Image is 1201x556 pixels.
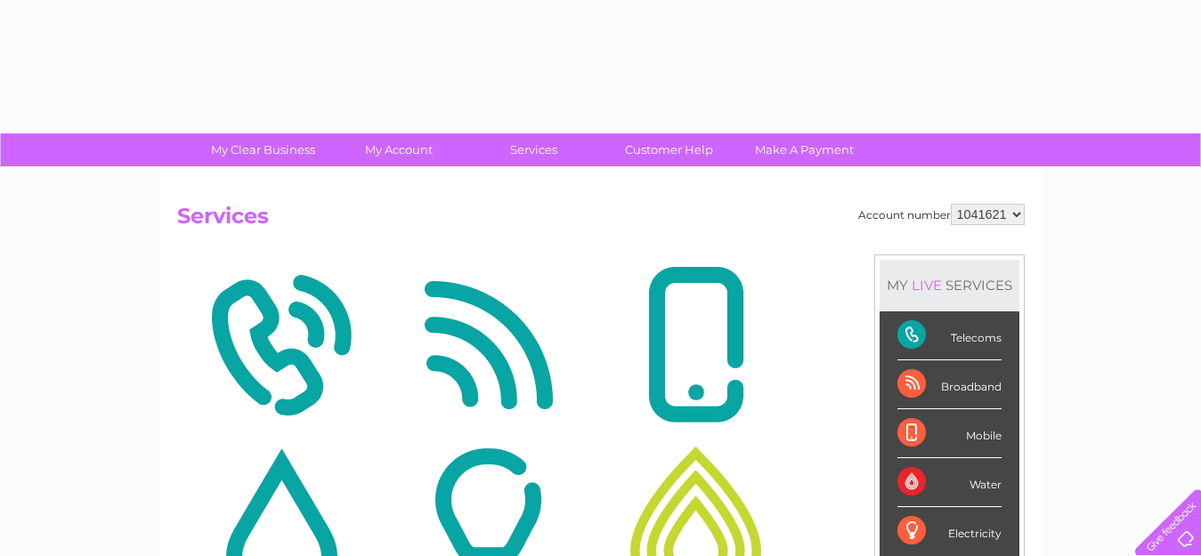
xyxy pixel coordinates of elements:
a: Services [460,133,607,166]
div: Account number [858,204,1025,225]
a: Make A Payment [731,133,878,166]
a: My Account [325,133,472,166]
div: MY SERVICES [880,260,1019,310]
a: Customer Help [596,133,743,166]
div: Telecoms [897,311,1002,360]
div: LIVE [908,277,945,294]
div: Water [897,458,1002,507]
img: Broadband [389,259,588,431]
div: Electricity [897,507,1002,556]
img: Telecoms [182,259,380,431]
a: My Clear Business [190,133,337,166]
div: Mobile [897,409,1002,458]
h2: Services [177,204,1025,238]
img: Mobile [596,259,795,431]
div: Broadband [897,360,1002,409]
